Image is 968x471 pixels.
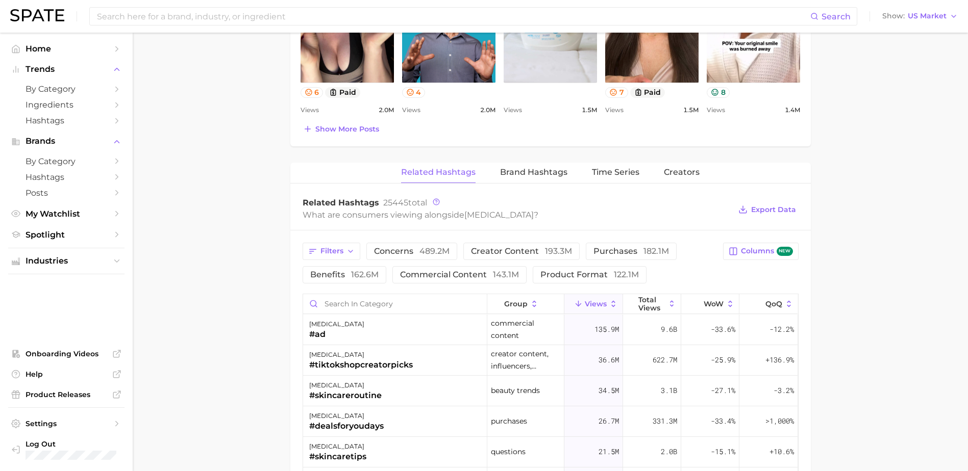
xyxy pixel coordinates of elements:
[643,246,669,256] span: 182.1m
[8,387,125,402] a: Product Releases
[309,328,364,341] div: #ad
[741,247,792,256] span: Columns
[661,384,677,397] span: 3.1b
[26,349,107,358] span: Onboarding Videos
[777,247,793,256] span: new
[623,294,681,314] button: Total Views
[739,294,798,314] button: QoQ
[711,354,735,366] span: -25.9%
[8,153,125,169] a: by Category
[8,169,125,185] a: Hashtags
[26,156,107,166] span: by Category
[26,419,107,428] span: Settings
[765,354,794,366] span: +136.9%
[303,345,798,376] button: [MEDICAL_DATA]#tiktokshopcreatorpickscreator content, influencers, retailers36.6m622.7m-25.9%+136.9%
[765,416,794,426] span: >1,000%
[770,446,794,458] span: +10.6%
[585,300,607,308] span: Views
[8,346,125,361] a: Onboarding Videos
[309,410,384,422] div: [MEDICAL_DATA]
[303,437,798,467] button: [MEDICAL_DATA]#skincaretipsquestions21.5m2.0b-15.1%+10.6%
[26,256,107,266] span: Industries
[545,246,572,256] span: 193.3m
[26,439,156,449] span: Log Out
[310,271,379,279] span: benefits
[8,185,125,201] a: Posts
[593,247,669,255] span: purchases
[309,349,413,361] div: [MEDICAL_DATA]
[303,315,798,345] button: [MEDICAL_DATA]#adcommercial content135.9m9.6b-33.6%-12.2%
[491,446,526,458] span: questions
[480,104,495,116] span: 2.0m
[315,125,379,134] span: Show more posts
[638,296,665,312] span: Total Views
[8,416,125,431] a: Settings
[26,65,107,74] span: Trends
[309,440,366,453] div: [MEDICAL_DATA]
[664,168,700,177] span: Creators
[592,168,639,177] span: Time Series
[681,294,739,314] button: WoW
[594,323,619,335] span: 135.9m
[880,10,960,23] button: ShowUS Market
[785,104,800,116] span: 1.4m
[504,104,522,116] span: Views
[26,230,107,240] span: Spotlight
[26,116,107,125] span: Hashtags
[10,9,64,21] img: SPATE
[707,104,725,116] span: Views
[614,270,639,279] span: 122.1m
[500,168,567,177] span: Brand Hashtags
[751,205,796,214] span: Export Data
[383,198,408,207] span: 25445
[8,62,125,77] button: Trends
[26,100,107,110] span: Ingredients
[630,87,665,98] button: paid
[303,198,379,207] span: Related Hashtags
[419,246,450,256] span: 489.2m
[8,97,125,113] a: Ingredients
[765,300,782,308] span: QoQ
[374,247,450,255] span: concerns
[822,12,851,21] span: Search
[711,323,735,335] span: -33.6%
[661,323,677,335] span: 9.6b
[402,104,420,116] span: Views
[26,390,107,399] span: Product Releases
[471,247,572,255] span: creator content
[599,354,619,366] span: 36.6m
[707,87,730,98] button: 8
[491,348,561,372] span: creator content, influencers, retailers
[401,168,476,177] span: Related Hashtags
[379,104,394,116] span: 2.0m
[540,271,639,279] span: product format
[661,446,677,458] span: 2.0b
[8,227,125,243] a: Spotlight
[8,367,125,382] a: Help
[402,87,426,98] button: 4
[599,415,619,427] span: 26.7m
[309,420,384,432] div: #dealsforyoudays
[309,379,382,391] div: [MEDICAL_DATA]
[683,104,699,116] span: 1.5m
[26,370,107,379] span: Help
[303,406,798,437] button: [MEDICAL_DATA]#dealsforyoudayspurchases26.7m331.3m-33.4%>1,000%
[303,294,487,313] input: Search in category
[491,384,540,397] span: beauty trends
[320,247,343,255] span: Filters
[605,104,624,116] span: Views
[491,415,527,427] span: purchases
[8,253,125,269] button: Industries
[309,318,364,330] div: [MEDICAL_DATA]
[504,300,528,308] span: group
[711,415,735,427] span: -33.4%
[8,436,125,463] a: Log out. Currently logged in with e-mail jennica_castelar@ap.tataharper.com.
[8,113,125,128] a: Hashtags
[564,294,623,314] button: Views
[605,87,628,98] button: 7
[301,87,324,98] button: 6
[26,84,107,94] span: by Category
[309,451,366,463] div: #skincaretips
[599,446,619,458] span: 21.5m
[653,354,677,366] span: 622.7m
